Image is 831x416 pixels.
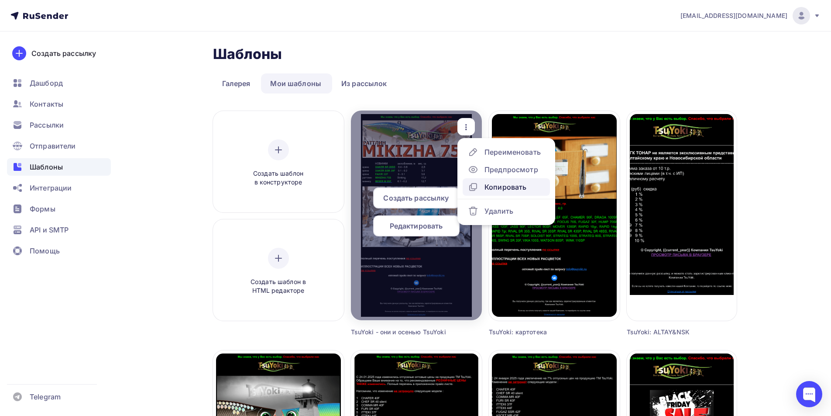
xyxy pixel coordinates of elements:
[30,225,69,235] span: API и SMTP
[484,182,526,192] div: Копировать
[390,221,443,231] span: Редактировать
[30,246,60,256] span: Помощь
[351,328,449,336] div: TsuYoki - они и осенью TsuYoki
[7,137,111,155] a: Отправители
[7,74,111,92] a: Дашборд
[30,99,63,109] span: Контакты
[261,73,330,94] a: Мои шаблоны
[213,73,260,94] a: Галерея
[31,48,96,59] div: Создать рассылку
[489,328,587,336] div: TsuYoki: картотека
[30,204,55,214] span: Формы
[7,95,111,113] a: Контакты
[237,169,320,187] span: Создать шаблон в конструкторе
[484,164,538,175] div: Предпросмотр
[30,162,63,172] span: Шаблоны
[332,73,396,94] a: Из рассылок
[484,147,541,157] div: Переименовать
[484,206,513,216] div: Удалить
[627,328,709,336] div: TsuYoki: ALTAY&NSK
[7,116,111,134] a: Рассылки
[383,193,449,203] span: Создать рассылку
[680,7,821,24] a: [EMAIL_ADDRESS][DOMAIN_NAME]
[237,277,320,295] span: Создать шаблон в HTML редакторе
[30,120,64,130] span: Рассылки
[213,45,282,63] h2: Шаблоны
[30,141,76,151] span: Отправители
[30,183,72,193] span: Интеграции
[7,158,111,176] a: Шаблоны
[7,200,111,218] a: Формы
[30,78,63,88] span: Дашборд
[680,11,787,20] span: [EMAIL_ADDRESS][DOMAIN_NAME]
[30,392,61,402] span: Telegram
